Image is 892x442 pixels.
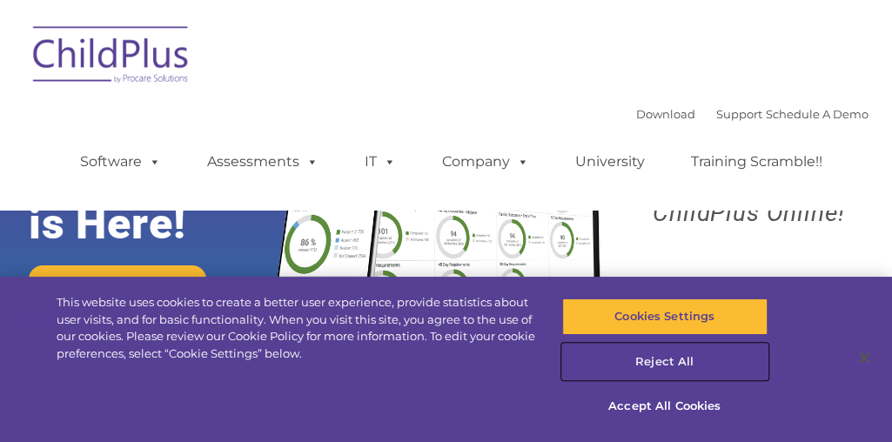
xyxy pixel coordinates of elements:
[29,102,313,248] rs-layer: The Future of ChildPlus is Here!
[636,107,869,121] font: |
[845,338,883,377] button: Close
[425,144,547,179] a: Company
[29,265,206,305] a: Request a Demo
[24,14,198,101] img: ChildPlus by Procare Solutions
[562,344,768,380] button: Reject All
[766,107,869,121] a: Schedule A Demo
[190,144,336,179] a: Assessments
[616,111,881,224] rs-layer: Boost your productivity and streamline your success in ChildPlus Online!
[716,107,762,121] a: Support
[63,144,178,179] a: Software
[347,144,413,179] a: IT
[636,107,695,121] a: Download
[558,144,662,179] a: University
[57,294,535,362] div: This website uses cookies to create a better user experience, provide statistics about user visit...
[562,388,768,425] button: Accept All Cookies
[674,144,840,179] a: Training Scramble!!
[562,298,768,335] button: Cookies Settings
